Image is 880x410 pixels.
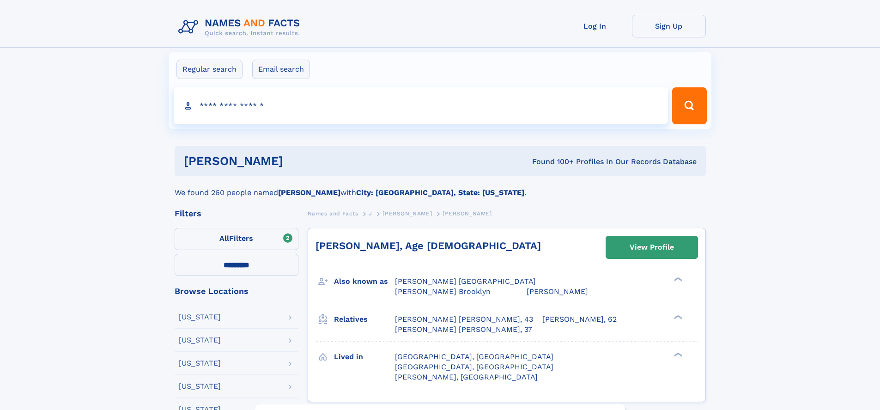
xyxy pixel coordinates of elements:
a: Names and Facts [308,208,358,219]
div: [US_STATE] [179,360,221,367]
a: [PERSON_NAME] [PERSON_NAME], 43 [395,314,533,324]
div: [US_STATE] [179,313,221,321]
div: ❯ [672,314,683,320]
a: [PERSON_NAME] [382,208,432,219]
span: [GEOGRAPHIC_DATA], [GEOGRAPHIC_DATA] [395,352,553,361]
h3: Relatives [334,312,395,327]
div: We found 260 people named with . [175,176,706,198]
a: [PERSON_NAME] [PERSON_NAME], 37 [395,324,532,335]
div: Browse Locations [175,287,298,295]
span: [PERSON_NAME], [GEOGRAPHIC_DATA] [395,373,538,381]
a: Sign Up [632,15,706,37]
div: Filters [175,209,298,218]
img: Logo Names and Facts [175,15,308,40]
div: ❯ [672,276,683,282]
div: View Profile [630,237,674,258]
b: City: [GEOGRAPHIC_DATA], State: [US_STATE] [356,188,524,197]
label: Filters [175,228,298,250]
div: [US_STATE] [179,337,221,344]
h3: Also known as [334,274,395,289]
a: [PERSON_NAME], 62 [542,314,617,324]
span: [PERSON_NAME] [382,210,432,217]
h1: [PERSON_NAME] [184,155,408,167]
div: ❯ [672,351,683,357]
input: search input [174,87,668,124]
label: Regular search [176,60,243,79]
span: [PERSON_NAME] [GEOGRAPHIC_DATA] [395,277,536,286]
b: [PERSON_NAME] [278,188,340,197]
label: Email search [252,60,310,79]
a: Log In [558,15,632,37]
a: [PERSON_NAME], Age [DEMOGRAPHIC_DATA] [316,240,541,251]
a: J [369,208,372,219]
div: [US_STATE] [179,383,221,390]
span: [PERSON_NAME] [443,210,492,217]
a: View Profile [606,236,698,258]
button: Search Button [672,87,706,124]
span: [GEOGRAPHIC_DATA], [GEOGRAPHIC_DATA] [395,362,553,371]
h3: Lived in [334,349,395,365]
span: J [369,210,372,217]
span: [PERSON_NAME] Brooklyn [395,287,491,296]
span: All [219,234,229,243]
span: [PERSON_NAME] [527,287,588,296]
div: Found 100+ Profiles In Our Records Database [407,157,697,167]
